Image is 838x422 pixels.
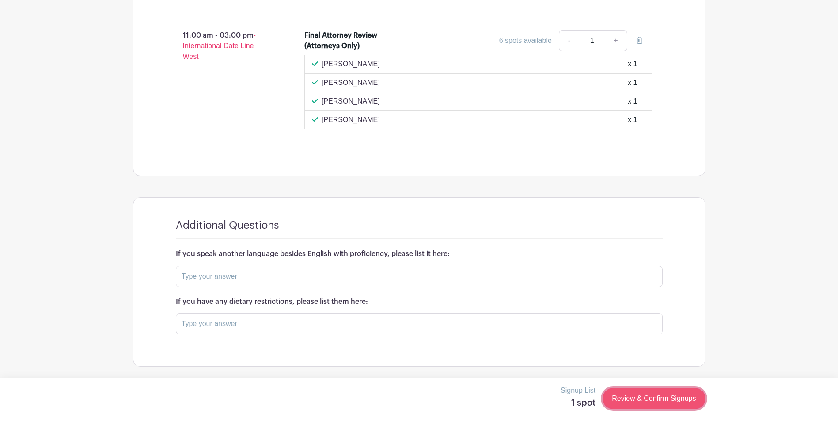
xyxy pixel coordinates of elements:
[176,266,663,287] input: Type your answer
[603,388,705,409] a: Review & Confirm Signups
[183,31,256,60] span: - International Date Line West
[304,30,381,51] div: Final Attorney Review (Attorneys Only)
[322,59,380,69] p: [PERSON_NAME]
[561,398,595,408] h5: 1 spot
[628,96,637,107] div: x 1
[176,298,663,306] h6: If you have any dietary restrictions, please list them here:
[559,30,579,51] a: -
[322,96,380,107] p: [PERSON_NAME]
[162,27,291,65] p: 11:00 am - 03:00 pm
[628,77,637,88] div: x 1
[322,115,380,125] p: [PERSON_NAME]
[176,219,279,232] h4: Additional Questions
[628,59,637,69] div: x 1
[605,30,627,51] a: +
[176,313,663,334] input: Type your answer
[561,385,595,396] p: Signup List
[499,35,552,46] div: 6 spots available
[322,77,380,88] p: [PERSON_NAME]
[176,250,663,258] h6: If you speak another language besides English with proficiency, please list it here:
[628,115,637,125] div: x 1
